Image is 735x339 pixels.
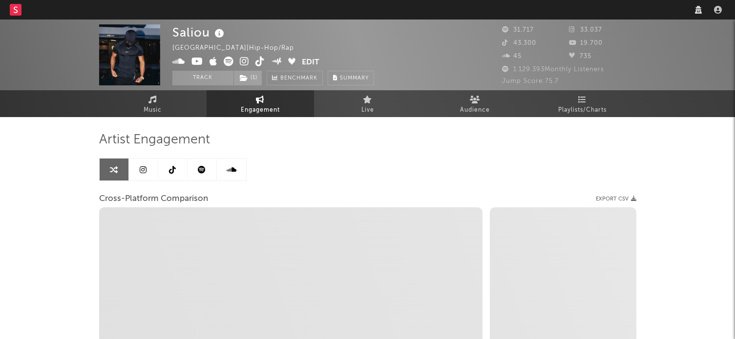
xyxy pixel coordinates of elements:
span: Live [361,104,374,116]
span: Cross-Platform Comparison [99,193,208,205]
button: Export CSV [596,196,636,202]
span: 33.037 [569,27,602,33]
div: [GEOGRAPHIC_DATA] | Hip-Hop/Rap [172,42,305,54]
span: 1.129.393 Monthly Listeners [502,66,604,73]
span: Engagement [241,104,280,116]
button: Edit [302,57,319,69]
span: 735 [569,53,591,60]
button: Track [172,71,233,85]
span: Music [144,104,162,116]
span: 43.300 [502,40,536,46]
span: 45 [502,53,522,60]
span: 19.700 [569,40,603,46]
a: Music [99,90,207,117]
span: ( 1 ) [233,71,262,85]
span: Summary [340,76,369,81]
span: Artist Engagement [99,134,210,146]
a: Live [314,90,421,117]
span: Benchmark [280,73,317,84]
span: Jump Score: 75.7 [502,78,559,84]
a: Engagement [207,90,314,117]
a: Benchmark [267,71,323,85]
button: Summary [328,71,374,85]
div: Saliou [172,24,227,40]
span: Audience [460,104,490,116]
span: Playlists/Charts [558,104,607,116]
a: Audience [421,90,529,117]
a: Playlists/Charts [529,90,636,117]
span: 31.717 [502,27,534,33]
button: (1) [234,71,262,85]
